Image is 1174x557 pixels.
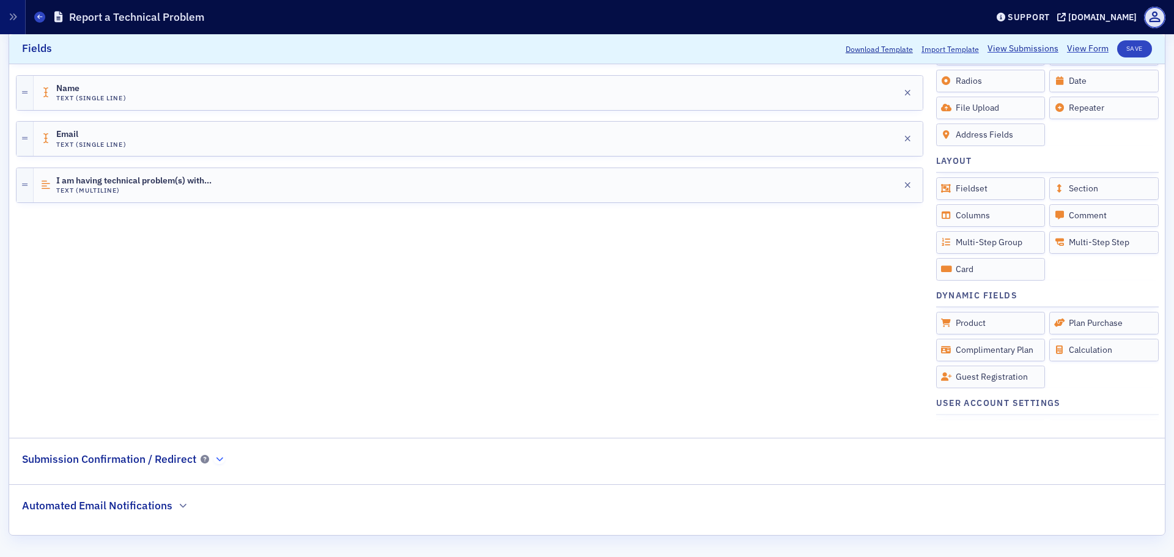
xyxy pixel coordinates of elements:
div: File Upload [936,97,1046,119]
h4: Dynamic Fields [936,289,1018,302]
span: I am having technical problem(s) with... [56,175,212,185]
div: Comment [1049,204,1159,227]
div: Section [1049,177,1159,200]
h4: Text (Single Line) [56,94,127,102]
div: Columns [936,204,1046,227]
h4: User Account Settings [936,397,1061,410]
div: Fieldset [936,177,1046,200]
h4: Text (Single Line) [56,140,127,148]
button: [DOMAIN_NAME] [1057,13,1141,21]
div: Complimentary Plan [936,339,1046,361]
div: Guest Registration [936,366,1046,388]
h2: Submission Confirmation / Redirect [22,451,196,467]
div: Multi-Step Step [1049,231,1159,254]
h1: Report a Technical Problem [69,10,204,24]
h2: Fields [22,41,52,57]
span: Email [56,130,125,139]
button: Download Template [846,43,913,54]
div: Multi-Step Group [936,231,1046,254]
div: Support [1008,12,1050,23]
div: Repeater [1049,97,1159,119]
span: Profile [1144,7,1165,28]
div: Product [936,312,1046,334]
div: Calculation [1049,339,1159,361]
button: Save [1117,40,1152,57]
a: View Form [1067,43,1109,56]
h2: Automated Email Notifications [22,498,172,514]
div: [DOMAIN_NAME] [1068,12,1137,23]
h4: Text (Multiline) [56,186,212,194]
div: Account Setting [1049,419,1159,442]
span: Name [56,83,125,93]
a: View Submissions [988,43,1058,56]
div: Radios [936,70,1046,92]
span: Import Template [921,43,979,54]
div: Address Fields [936,124,1046,146]
h4: Layout [936,155,972,168]
div: Plan Purchase [1049,312,1159,334]
div: Address [936,419,1046,442]
div: Date [1049,70,1159,92]
div: Card [936,258,1046,281]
